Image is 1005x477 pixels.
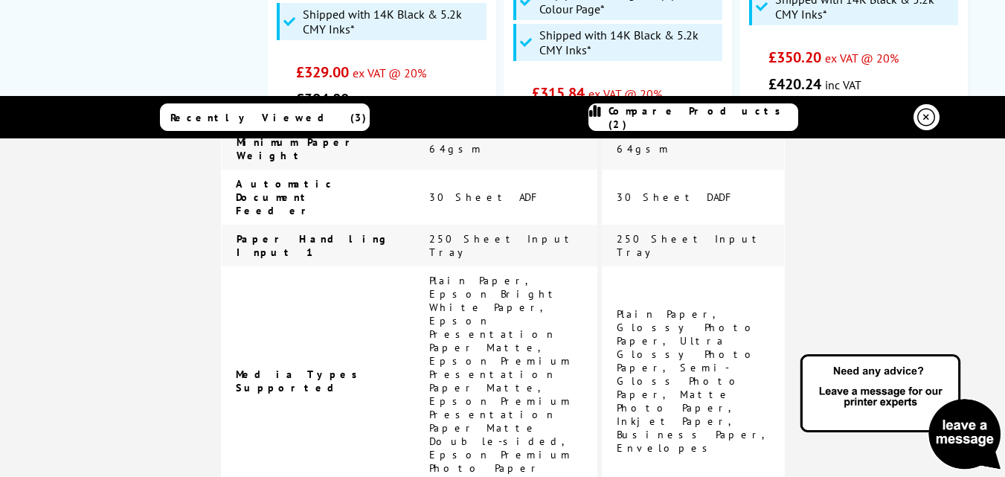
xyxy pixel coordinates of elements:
[617,191,736,204] span: 30 Sheet DADF
[532,83,585,103] span: £315.84
[170,111,367,124] span: Recently Viewed (3)
[237,232,391,259] span: Paper Handling Input 1
[539,28,719,57] span: Shipped with 14K Black & 5.2k CMY Inks*
[303,7,483,36] span: Shipped with 14K Black & 5.2k CMY Inks*
[160,103,370,131] a: Recently Viewed (3)
[429,232,576,259] span: 250 Sheet Input Tray
[588,103,798,131] a: Compare Products (2)
[429,191,542,204] span: 30 Sheet ADF
[609,104,797,131] span: Compare Products (2)
[429,142,484,156] span: 64gsm
[237,135,359,162] span: Minimum Paper Weight
[236,368,365,394] span: Media Types Supported
[353,65,426,80] span: ex VAT @ 20%
[797,352,1005,474] img: Open Live Chat window
[617,142,671,156] span: 64gsm
[588,86,662,101] span: ex VAT @ 20%
[825,77,861,92] span: inc VAT
[236,177,335,217] span: Automatic Document Feeder
[353,92,389,107] span: inc VAT
[768,48,821,67] span: £350.20
[296,89,349,109] span: £394.80
[617,232,763,259] span: 250 Sheet Input Tray
[617,307,768,455] span: Plain Paper, Glossy Photo Paper, Ultra Glossy Photo Paper, Semi-Gloss Photo Paper, Matte Photo Pa...
[296,63,349,82] span: £329.00
[768,74,821,94] span: £420.24
[825,51,899,65] span: ex VAT @ 20%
